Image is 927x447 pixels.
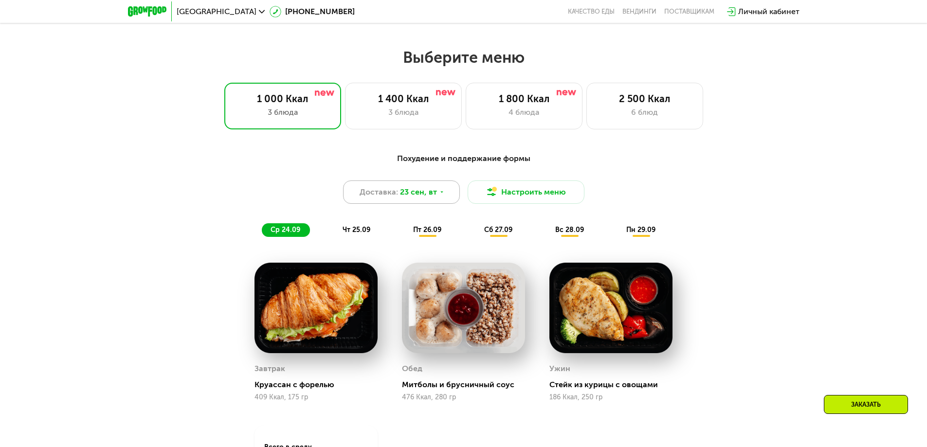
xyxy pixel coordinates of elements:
div: Митболы и брусничный соус [402,380,533,390]
span: пн 29.09 [626,226,655,234]
button: Настроить меню [468,180,584,204]
div: 186 Ккал, 250 гр [549,393,673,401]
div: Завтрак [254,361,285,376]
div: Ужин [549,361,570,376]
div: Похудение и поддержание формы [176,153,752,165]
div: Заказать [824,395,908,414]
div: 6 блюд [597,107,693,118]
div: Стейк из курицы с овощами [549,380,680,390]
div: Личный кабинет [738,6,800,18]
span: сб 27.09 [484,226,512,234]
div: 3 блюда [355,107,452,118]
h2: Выберите меню [31,48,896,67]
div: поставщикам [664,8,714,16]
span: чт 25.09 [343,226,370,234]
span: пт 26.09 [413,226,441,234]
span: ср 24.09 [271,226,300,234]
div: Обед [402,361,422,376]
div: 2 500 Ккал [597,93,693,105]
span: [GEOGRAPHIC_DATA] [177,8,256,16]
div: 4 блюда [476,107,572,118]
div: 409 Ккал, 175 гр [254,393,378,401]
a: [PHONE_NUMBER] [270,6,355,18]
span: вс 28.09 [555,226,584,234]
div: 476 Ккал, 280 гр [402,393,525,401]
div: 1 800 Ккал [476,93,572,105]
a: Качество еды [568,8,615,16]
span: Доставка: [360,186,398,198]
a: Вендинги [622,8,656,16]
div: 3 блюда [235,107,331,118]
span: 23 сен, вт [400,186,437,198]
div: 1 000 Ккал [235,93,331,105]
div: Круассан с форелью [254,380,385,390]
div: 1 400 Ккал [355,93,452,105]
